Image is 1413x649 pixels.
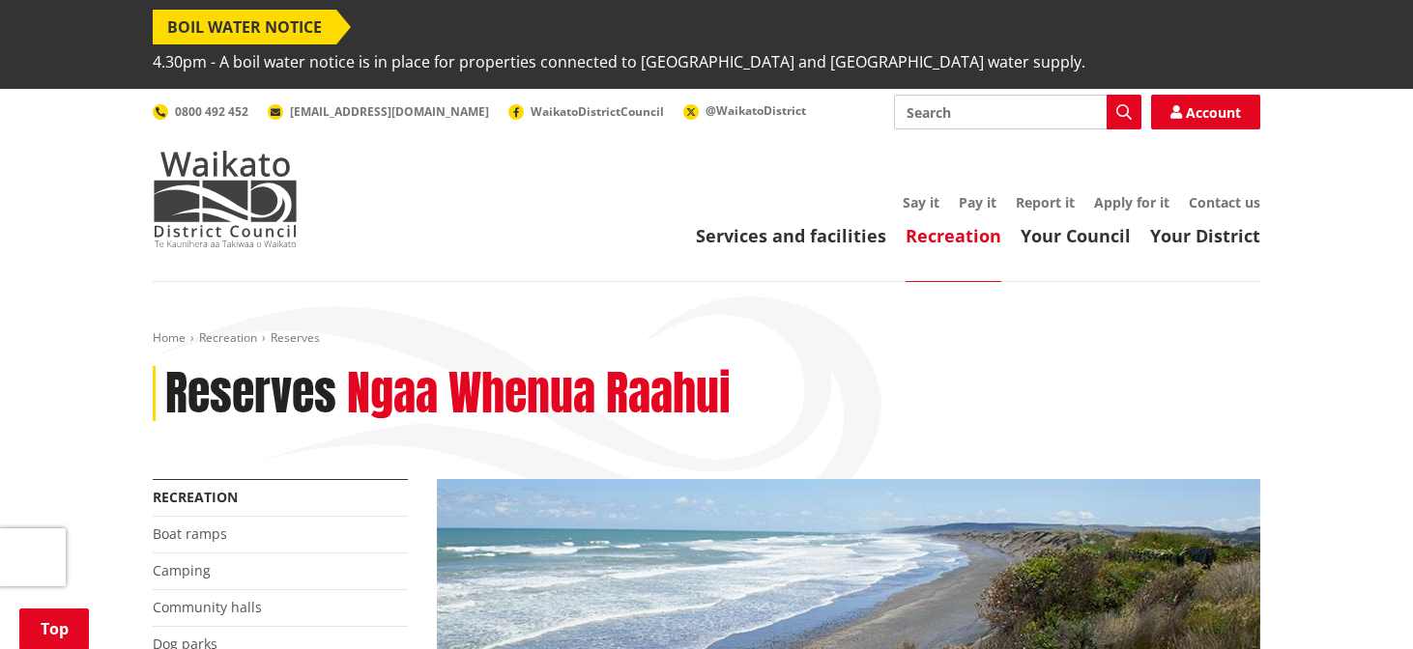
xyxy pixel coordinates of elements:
nav: breadcrumb [153,330,1260,347]
span: @WaikatoDistrict [706,102,806,119]
span: 4.30pm - A boil water notice is in place for properties connected to [GEOGRAPHIC_DATA] and [GEOGR... [153,44,1085,79]
a: Community halls [153,598,262,616]
h1: Reserves [165,366,336,422]
a: @WaikatoDistrict [683,102,806,119]
a: 0800 492 452 [153,103,248,120]
span: [EMAIL_ADDRESS][DOMAIN_NAME] [290,103,489,120]
a: Home [153,329,186,346]
a: Recreation [906,224,1001,247]
span: Reserves [271,329,320,346]
h2: Ngaa Whenua Raahui [347,366,731,422]
a: WaikatoDistrictCouncil [508,103,664,120]
a: Say it [903,193,939,212]
a: Boat ramps [153,524,227,543]
a: Your Council [1021,224,1131,247]
a: Recreation [199,329,257,346]
a: Recreation [153,488,238,506]
iframe: Messenger Launcher [1324,568,1394,637]
a: Report it [1016,193,1075,212]
span: BOIL WATER NOTICE [153,10,336,44]
a: Contact us [1189,193,1260,212]
a: Services and facilities [696,224,886,247]
input: Search input [894,95,1141,129]
a: Apply for it [1094,193,1169,212]
a: Pay it [959,193,996,212]
img: Waikato District Council - Te Kaunihera aa Takiwaa o Waikato [153,151,298,247]
a: Your District [1150,224,1260,247]
a: Top [19,608,89,649]
span: WaikatoDistrictCouncil [531,103,664,120]
a: Camping [153,561,211,579]
a: [EMAIL_ADDRESS][DOMAIN_NAME] [268,103,489,120]
a: Account [1151,95,1260,129]
span: 0800 492 452 [175,103,248,120]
